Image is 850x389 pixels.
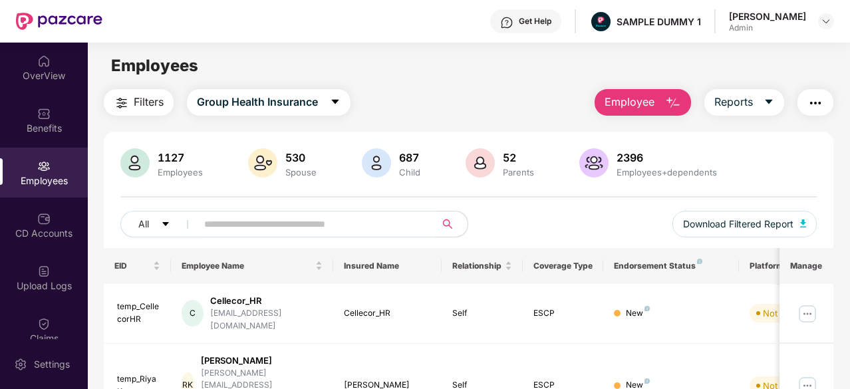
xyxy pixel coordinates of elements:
[644,378,650,384] img: svg+xml;base64,PHN2ZyB4bWxucz0iaHR0cDovL3d3dy53My5vcmcvMjAwMC9zdmciIHdpZHRoPSI4IiBoZWlnaHQ9IjgiIH...
[644,306,650,311] img: svg+xml;base64,PHN2ZyB4bWxucz0iaHR0cDovL3d3dy53My5vcmcvMjAwMC9zdmciIHdpZHRoPSI4IiBoZWlnaHQ9IjgiIH...
[362,148,391,178] img: svg+xml;base64,PHN2ZyB4bWxucz0iaHR0cDovL3d3dy53My5vcmcvMjAwMC9zdmciIHhtbG5zOnhsaW5rPSJodHRwOi8vd3...
[442,248,523,284] th: Relationship
[797,303,818,324] img: manageButton
[248,148,277,178] img: svg+xml;base64,PHN2ZyB4bWxucz0iaHR0cDovL3d3dy53My5vcmcvMjAwMC9zdmciIHhtbG5zOnhsaW5rPSJodHRwOi8vd3...
[344,307,431,320] div: Cellecor_HR
[704,89,784,116] button: Reportscaret-down
[466,148,495,178] img: svg+xml;base64,PHN2ZyB4bWxucz0iaHR0cDovL3d3dy53My5vcmcvMjAwMC9zdmciIHhtbG5zOnhsaW5rPSJodHRwOi8vd3...
[114,95,130,111] img: svg+xml;base64,PHN2ZyB4bWxucz0iaHR0cDovL3d3dy53My5vcmcvMjAwMC9zdmciIHdpZHRoPSIyNCIgaGVpZ2h0PSIyNC...
[171,248,333,284] th: Employee Name
[672,211,817,237] button: Download Filtered Report
[779,248,833,284] th: Manage
[134,94,164,110] span: Filters
[114,261,151,271] span: EID
[396,151,423,164] div: 687
[16,13,102,30] img: New Pazcare Logo
[714,94,753,110] span: Reports
[500,167,537,178] div: Parents
[579,148,609,178] img: svg+xml;base64,PHN2ZyB4bWxucz0iaHR0cDovL3d3dy53My5vcmcvMjAwMC9zdmciIHhtbG5zOnhsaW5rPSJodHRwOi8vd3...
[155,151,206,164] div: 1127
[697,259,702,264] img: svg+xml;base64,PHN2ZyB4bWxucz0iaHR0cDovL3d3dy53My5vcmcvMjAwMC9zdmciIHdpZHRoPSI4IiBoZWlnaHQ9IjgiIH...
[37,212,51,225] img: svg+xml;base64,PHN2ZyBpZD0iQ0RfQWNjb3VudHMiIGRhdGEtbmFtZT0iQ0QgQWNjb3VudHMiIHhtbG5zPSJodHRwOi8vd3...
[37,265,51,278] img: svg+xml;base64,PHN2ZyBpZD0iVXBsb2FkX0xvZ3MiIGRhdGEtbmFtZT0iVXBsb2FkIExvZ3MiIHhtbG5zPSJodHRwOi8vd3...
[452,307,512,320] div: Self
[523,248,604,284] th: Coverage Type
[500,151,537,164] div: 52
[104,248,172,284] th: EID
[614,151,720,164] div: 2396
[161,219,170,230] span: caret-down
[614,261,728,271] div: Endorsement Status
[37,55,51,68] img: svg+xml;base64,PHN2ZyBpZD0iSG9tZSIgeG1sbnM9Imh0dHA6Ly93d3cudzMub3JnLzIwMDAvc3ZnIiB3aWR0aD0iMjAiIG...
[330,96,341,108] span: caret-down
[201,354,323,367] div: [PERSON_NAME]
[821,16,831,27] img: svg+xml;base64,PHN2ZyBpZD0iRHJvcGRvd24tMzJ4MzIiIHhtbG5zPSJodHRwOi8vd3d3LnczLm9yZy8yMDAwL3N2ZyIgd2...
[435,219,461,229] span: search
[37,160,51,173] img: svg+xml;base64,PHN2ZyBpZD0iRW1wbG95ZWVzIiB4bWxucz0iaHR0cDovL3d3dy53My5vcmcvMjAwMC9zdmciIHdpZHRoPS...
[626,307,650,320] div: New
[37,317,51,330] img: svg+xml;base64,PHN2ZyBpZD0iQ2xhaW0iIHhtbG5zPSJodHRwOi8vd3d3LnczLm9yZy8yMDAwL3N2ZyIgd2lkdGg9IjIwIi...
[729,23,806,33] div: Admin
[111,56,198,75] span: Employees
[120,211,202,237] button: Allcaret-down
[617,15,701,28] div: SAMPLE DUMMY 1
[605,94,654,110] span: Employee
[117,301,161,326] div: temp_CellecorHR
[595,89,691,116] button: Employee
[683,217,793,231] span: Download Filtered Report
[614,167,720,178] div: Employees+dependents
[210,307,323,332] div: [EMAIL_ADDRESS][DOMAIN_NAME]
[750,261,823,271] div: Platform Status
[120,148,150,178] img: svg+xml;base64,PHN2ZyB4bWxucz0iaHR0cDovL3d3dy53My5vcmcvMjAwMC9zdmciIHhtbG5zOnhsaW5rPSJodHRwOi8vd3...
[138,217,149,231] span: All
[396,167,423,178] div: Child
[519,16,551,27] div: Get Help
[104,89,174,116] button: Filters
[182,300,204,326] div: C
[763,307,811,320] div: Not Verified
[800,219,807,227] img: svg+xml;base64,PHN2ZyB4bWxucz0iaHR0cDovL3d3dy53My5vcmcvMjAwMC9zdmciIHhtbG5zOnhsaW5rPSJodHRwOi8vd3...
[14,358,27,371] img: svg+xml;base64,PHN2ZyBpZD0iU2V0dGluZy0yMHgyMCIgeG1sbnM9Imh0dHA6Ly93d3cudzMub3JnLzIwMDAvc3ZnIiB3aW...
[665,95,681,111] img: svg+xml;base64,PHN2ZyB4bWxucz0iaHR0cDovL3d3dy53My5vcmcvMjAwMC9zdmciIHhtbG5zOnhsaW5rPSJodHRwOi8vd3...
[500,16,513,29] img: svg+xml;base64,PHN2ZyBpZD0iSGVscC0zMngzMiIgeG1sbnM9Imh0dHA6Ly93d3cudzMub3JnLzIwMDAvc3ZnIiB3aWR0aD...
[452,261,502,271] span: Relationship
[591,12,611,31] img: Pazcare_Alternative_logo-01-01.png
[37,107,51,120] img: svg+xml;base64,PHN2ZyBpZD0iQmVuZWZpdHMiIHhtbG5zPSJodHRwOi8vd3d3LnczLm9yZy8yMDAwL3N2ZyIgd2lkdGg9Ij...
[283,151,319,164] div: 530
[30,358,74,371] div: Settings
[764,96,774,108] span: caret-down
[182,261,313,271] span: Employee Name
[210,295,323,307] div: Cellecor_HR
[729,10,806,23] div: [PERSON_NAME]
[807,95,823,111] img: svg+xml;base64,PHN2ZyB4bWxucz0iaHR0cDovL3d3dy53My5vcmcvMjAwMC9zdmciIHdpZHRoPSIyNCIgaGVpZ2h0PSIyNC...
[155,167,206,178] div: Employees
[197,94,318,110] span: Group Health Insurance
[333,248,442,284] th: Insured Name
[435,211,468,237] button: search
[187,89,351,116] button: Group Health Insurancecaret-down
[533,307,593,320] div: ESCP
[283,167,319,178] div: Spouse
